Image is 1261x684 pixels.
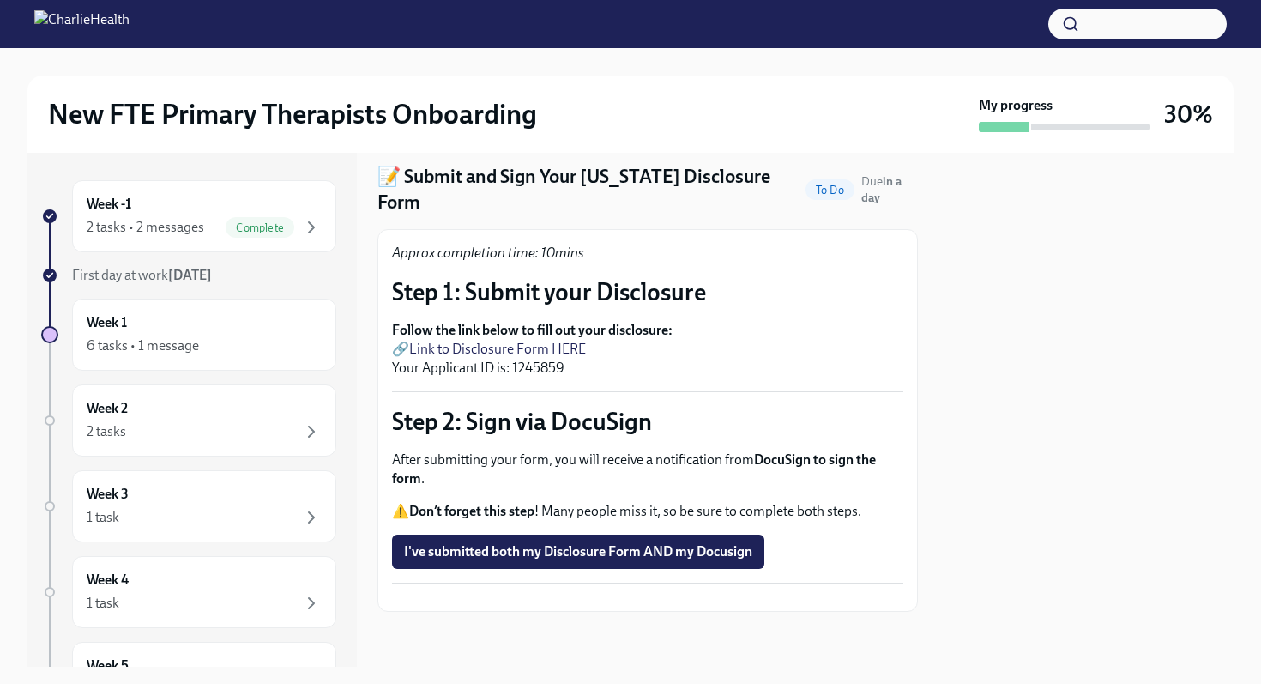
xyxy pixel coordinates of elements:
strong: [DATE] [168,267,212,283]
div: 1 task [87,594,119,613]
a: First day at work[DATE] [41,266,336,285]
span: First day at work [72,267,212,283]
span: September 6th, 2025 09:00 [861,173,918,206]
a: Week 16 tasks • 1 message [41,299,336,371]
h6: Week 1 [87,313,127,332]
div: 1 task [87,508,119,527]
h2: New FTE Primary Therapists Onboarding [48,97,537,131]
a: Week 31 task [41,470,336,542]
img: CharlieHealth [34,10,130,38]
div: 6 tasks • 1 message [87,336,199,355]
span: To Do [805,184,854,197]
a: Week 22 tasks [41,384,336,457]
div: 2 tasks [87,422,126,441]
strong: My progress [979,96,1053,115]
p: After submitting your form, you will receive a notification from . [392,451,903,488]
strong: Follow the link below to fill out your disclosure: [392,322,673,338]
p: ⚠️ ! Many people miss it, so be sure to complete both steps. [392,502,903,521]
a: Week -12 tasks • 2 messagesComplete [41,180,336,252]
span: Complete [226,221,294,234]
em: Approx completion time: 10mins [392,245,584,261]
h3: 30% [1164,99,1213,130]
h6: Week -1 [87,195,131,214]
a: Link to Disclosure Form HERE [409,341,586,357]
strong: in a day [861,174,902,205]
span: I've submitted both my Disclosure Form AND my Docusign [404,543,752,560]
p: Step 2: Sign via DocuSign [392,406,903,437]
p: 🔗 Your Applicant ID is: 1245859 [392,321,903,378]
h6: Week 2 [87,399,128,418]
p: Step 1: Submit your Disclosure [392,276,903,307]
h6: Week 4 [87,571,129,590]
button: I've submitted both my Disclosure Form AND my Docusign [392,535,764,569]
div: 2 tasks • 2 messages [87,218,204,237]
h4: 📝 Submit and Sign Your [US_STATE] Disclosure Form [377,164,799,215]
span: Due [861,174,902,205]
a: Week 41 task [41,556,336,628]
strong: Don’t forget this step [409,503,534,519]
h6: Week 5 [87,657,129,675]
h6: Week 3 [87,485,129,504]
